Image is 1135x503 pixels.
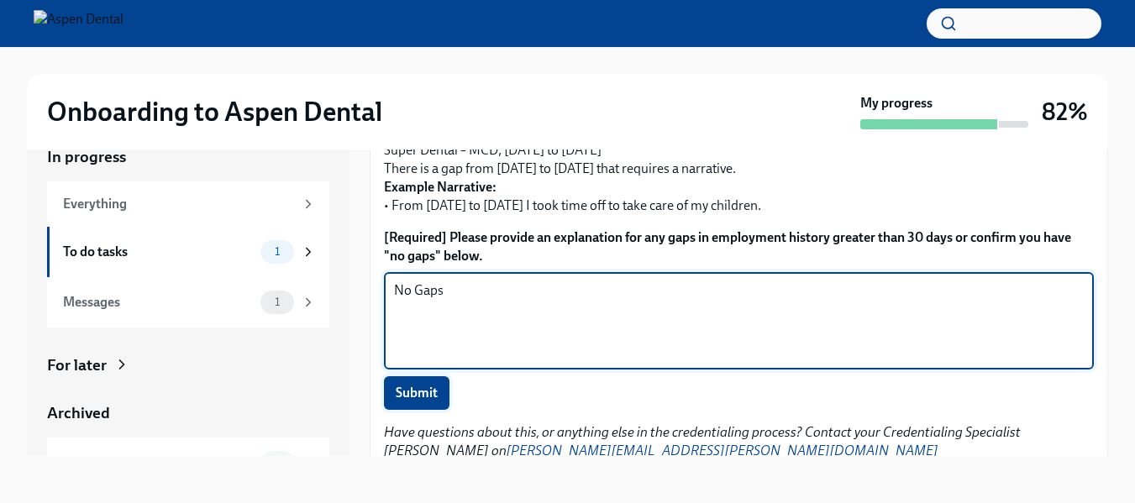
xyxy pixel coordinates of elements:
[394,280,1084,361] textarea: No Gaps
[860,94,933,113] strong: My progress
[47,354,329,376] a: For later
[384,424,1021,458] em: Have questions about this, or anything else in the credentialing process? Contact your Credential...
[384,376,449,410] button: Submit
[47,95,382,128] h2: Onboarding to Aspen Dental
[47,402,329,424] a: Archived
[384,179,497,195] strong: Example Narrative:
[47,438,329,488] a: Completed tasks
[47,354,107,376] div: For later
[63,293,254,312] div: Messages
[47,181,329,227] a: Everything
[47,227,329,277] a: To do tasks1
[34,10,123,37] img: Aspen Dental
[384,228,1094,265] label: [Required] Please provide an explanation for any gaps in employment history greater than 30 days ...
[47,277,329,327] a: Messages1
[63,195,294,213] div: Everything
[384,104,1094,215] p: • Awesome Dental – Associate, [DATE] to [DATE] Super Dental – MCD, [DATE] to [DATE] There is a ga...
[396,385,438,401] span: Submit
[265,245,290,258] span: 1
[265,296,290,308] span: 1
[507,443,938,458] a: [PERSON_NAME][EMAIL_ADDRESS][PERSON_NAME][DOMAIN_NAME]
[47,146,329,168] a: In progress
[1042,97,1088,127] h3: 82%
[63,453,254,472] div: Completed tasks
[63,243,254,261] div: To do tasks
